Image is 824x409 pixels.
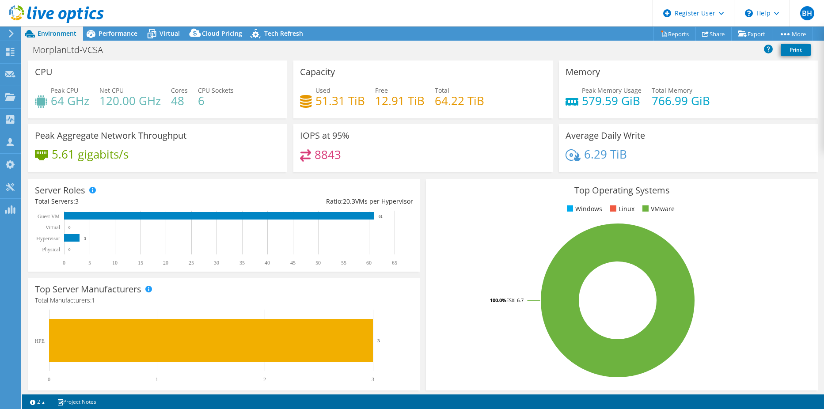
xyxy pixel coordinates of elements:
text: 10 [112,260,118,266]
h3: CPU [35,67,53,77]
text: 3 [84,236,86,241]
text: 0 [68,225,71,230]
a: Share [695,27,732,41]
text: 3 [377,338,380,343]
span: Cores [171,86,188,95]
h4: 579.59 GiB [582,96,642,106]
text: Physical [42,246,60,253]
a: Project Notes [51,396,103,407]
h4: 766.99 GiB [652,96,710,106]
span: Used [315,86,330,95]
text: 25 [189,260,194,266]
h3: Server Roles [35,186,85,195]
span: Net CPU [99,86,124,95]
span: 20.3 [343,197,355,205]
h3: Top Server Manufacturers [35,284,141,294]
h4: 64 GHz [51,96,89,106]
h4: 5.61 gigabits/s [52,149,129,159]
text: 20 [163,260,168,266]
h3: Memory [566,67,600,77]
text: 15 [138,260,143,266]
span: 1 [91,296,95,304]
svg: \n [745,9,753,17]
text: 3 [372,376,374,382]
span: CPU Sockets [198,86,234,95]
span: Total [435,86,449,95]
tspan: 100.0% [490,297,506,303]
text: 35 [239,260,245,266]
span: Cloud Pricing [202,29,242,38]
span: BH [800,6,814,20]
text: 0 [68,247,71,252]
text: 55 [341,260,346,266]
a: Print [781,44,811,56]
h4: 64.22 TiB [435,96,484,106]
span: Peak CPU [51,86,78,95]
h3: Top Operating Systems [433,186,811,195]
a: 2 [24,396,51,407]
text: 40 [265,260,270,266]
span: Environment [38,29,76,38]
span: Free [375,86,388,95]
li: Linux [608,204,634,214]
text: HPE [34,338,45,344]
h4: Total Manufacturers: [35,295,413,305]
text: 30 [214,260,219,266]
text: 1 [156,376,158,382]
h3: IOPS at 95% [300,131,349,140]
text: 60 [366,260,372,266]
h3: Average Daily Write [566,131,645,140]
div: Ratio: VMs per Hypervisor [224,197,413,206]
li: VMware [640,204,675,214]
text: 61 [379,214,383,219]
span: Performance [99,29,137,38]
h1: MorplanLtd-VCSA [29,45,117,55]
text: 65 [392,260,397,266]
text: 2 [263,376,266,382]
text: Hypervisor [36,235,60,242]
span: Virtual [159,29,180,38]
span: Peak Memory Usage [582,86,642,95]
div: Total Servers: [35,197,224,206]
tspan: ESXi 6.7 [506,297,524,303]
text: Guest VM [38,213,60,220]
text: Virtual [46,224,61,231]
text: 0 [63,260,65,266]
span: Tech Refresh [264,29,303,38]
text: 5 [88,260,91,266]
h4: 8843 [315,150,341,159]
a: More [772,27,813,41]
a: Reports [653,27,696,41]
text: 0 [48,376,50,382]
h3: Peak Aggregate Network Throughput [35,131,186,140]
span: Total Memory [652,86,692,95]
h4: 12.91 TiB [375,96,425,106]
span: 3 [75,197,79,205]
h4: 51.31 TiB [315,96,365,106]
h3: Capacity [300,67,335,77]
h4: 120.00 GHz [99,96,161,106]
h4: 48 [171,96,188,106]
a: Export [731,27,772,41]
li: Windows [565,204,602,214]
text: 45 [290,260,296,266]
text: 50 [315,260,321,266]
h4: 6.29 TiB [584,149,627,159]
h4: 6 [198,96,234,106]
